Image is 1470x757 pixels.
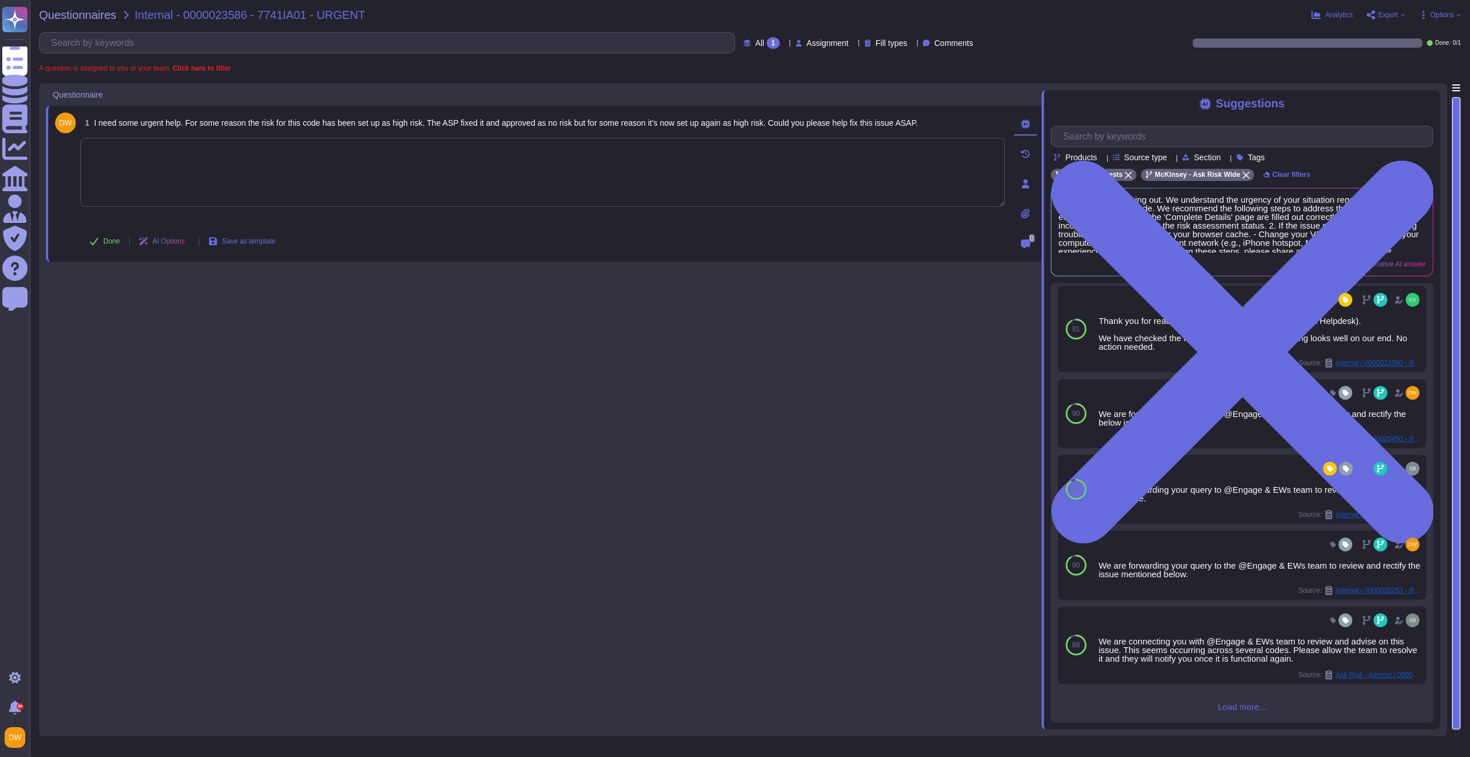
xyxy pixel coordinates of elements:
img: user [5,727,25,748]
span: 89 [1072,642,1080,648]
span: Internal - 0000023586 - 7741IA01 - URGENT [135,9,365,21]
span: A question is assigned to you or your team. [39,65,231,72]
div: 1 [767,37,780,49]
button: Done [80,230,129,253]
input: Search by keywords [45,33,734,53]
span: Save as template [222,238,276,245]
span: Questionnaire [53,91,103,99]
span: All [755,39,764,47]
span: Options [1430,11,1454,18]
img: user [1406,613,1419,627]
span: Questionnaires [39,9,117,21]
span: Export [1378,11,1398,18]
input: Search by keywords [1057,126,1433,146]
span: Done [103,238,120,245]
button: Analytics [1312,10,1353,20]
img: user [1406,462,1419,476]
span: Fill types [876,39,907,47]
b: Click here to filter [171,64,231,72]
button: user [2,725,33,750]
span: 90 [1072,410,1080,417]
img: user [1406,386,1419,400]
span: Comments [934,39,973,47]
span: Assignment [807,39,849,47]
span: 90 [1072,486,1080,493]
span: Analytics [1325,11,1353,18]
span: I need some urgent help. For some reason the risk for this code has been set up as high risk. The... [94,118,918,128]
div: We are connecting you with @Engage & EWs team to review and advise on this issue. This seems occu... [1098,637,1422,663]
span: Done: [1435,40,1450,46]
span: Source: [1298,670,1422,679]
div: 9+ [17,703,24,710]
span: Ask Risk - Internal / 0000022582 - Re: [PERSON_NAME], please complete Risk Assessment(s) prior to... [1336,671,1422,678]
span: Load more... [1051,702,1433,711]
span: 91 [1072,326,1080,333]
img: user [1406,538,1419,551]
span: 0 [1029,234,1035,242]
span: 90 [1072,562,1080,569]
span: 1 [80,119,90,127]
span: AI Options [153,238,185,245]
button: Save as template [199,230,285,253]
span: 0 / 1 [1453,40,1461,46]
img: user [1406,293,1419,307]
img: user [55,113,76,133]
